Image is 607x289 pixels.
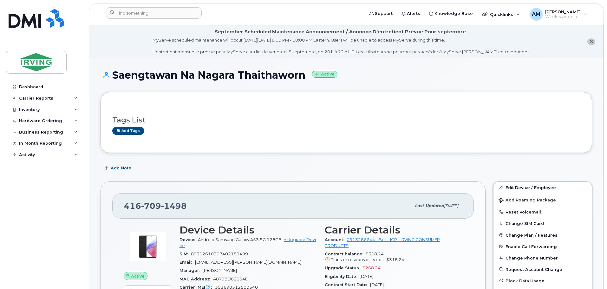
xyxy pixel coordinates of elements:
[493,182,592,193] a: Edit Device / Employee
[493,229,592,241] button: Change Plan / Features
[112,116,580,124] h3: Tags List
[506,244,557,249] span: Enable Call Forwarding
[179,237,198,242] span: Device
[325,237,440,248] a: 0513286644 - Bell - ICP - IRVING CONSUMER PRODUCTS
[131,273,145,279] span: Active
[386,257,404,262] span: $318.24
[331,257,385,262] span: Transfer responsibility cost
[161,201,187,211] span: 1498
[215,29,466,35] div: September Scheduled Maintenance Announcement / Annonce D'entretient Prévue Pour septembre
[129,227,167,266] img: image20231002-3703462-kjv75p.jpeg
[111,165,131,171] span: Add Note
[191,252,248,256] span: 89302610207402189499
[493,206,592,218] button: Reset Voicemail
[195,260,301,265] span: [EMAIL_ADDRESS][PERSON_NAME][DOMAIN_NAME]
[325,282,370,287] span: Contract Start Date
[179,237,316,248] a: + Upgrade Device
[312,71,337,78] small: Active
[493,264,592,275] button: Request Account Change
[444,203,458,208] span: [DATE]
[179,268,203,273] span: Manager
[179,252,191,256] span: SIM
[179,277,213,281] span: MAC Address
[325,252,366,256] span: Contract balance
[101,162,137,174] button: Add Note
[325,252,462,263] span: $318.24
[124,201,187,211] span: 416
[179,224,317,236] h3: Device Details
[493,193,592,206] button: Add Roaming Package
[362,266,381,270] span: $268.24
[325,224,462,236] h3: Carrier Details
[370,282,384,287] span: [DATE]
[415,203,444,208] span: Last updated
[506,233,558,237] span: Change Plan / Features
[493,241,592,252] button: Enable Call Forwarding
[198,237,282,242] span: Android Samsung Galaxy A53 5G 128GB
[325,274,360,279] span: Eligibility Date
[141,201,161,211] span: 709
[179,260,195,265] span: Email
[153,37,528,55] div: MyServe scheduled maintenance will occur [DATE][DATE] 8:00 PM - 10:00 PM Eastern. Users will be u...
[213,277,248,281] span: A8798D82154E
[493,275,592,286] button: Block Data Usage
[325,266,362,270] span: Upgrade Status
[112,127,144,135] a: Add tags
[587,38,595,45] button: close notification
[203,268,237,273] span: [PERSON_NAME]
[101,69,592,81] h1: Saengtawan Na Nagara Thaithaworn
[360,274,373,279] span: [DATE]
[499,198,556,204] span: Add Roaming Package
[325,237,347,242] span: Account
[493,218,592,229] button: Change SIM Card
[493,252,592,264] button: Change Phone Number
